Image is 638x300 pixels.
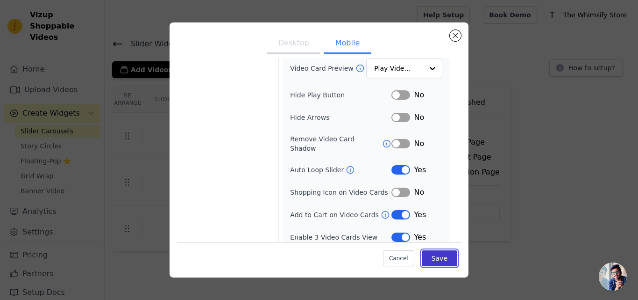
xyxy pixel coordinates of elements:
label: Shopping Icon on Video Cards [290,188,388,197]
button: Cancel [383,250,414,266]
button: Close modal [450,30,461,41]
label: Auto Loop Slider [290,165,346,175]
button: Mobile [324,34,371,54]
span: Yes [414,164,426,176]
label: Enable 3 Video Cards View [290,233,391,242]
span: No [414,89,424,101]
label: Add to Cart on Video Cards [290,210,381,220]
button: Desktop [267,34,320,54]
span: No [414,112,424,123]
label: Video Card Preview [290,64,355,73]
div: Open chat [599,263,627,291]
label: Remove Video Card Shadow [290,134,382,153]
span: No [414,138,424,149]
span: Yes [414,209,426,220]
span: No [414,187,424,198]
label: Hide Arrows [290,113,391,122]
span: Yes [414,232,426,243]
label: Hide Play Button [290,90,391,100]
button: Save [422,250,457,266]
